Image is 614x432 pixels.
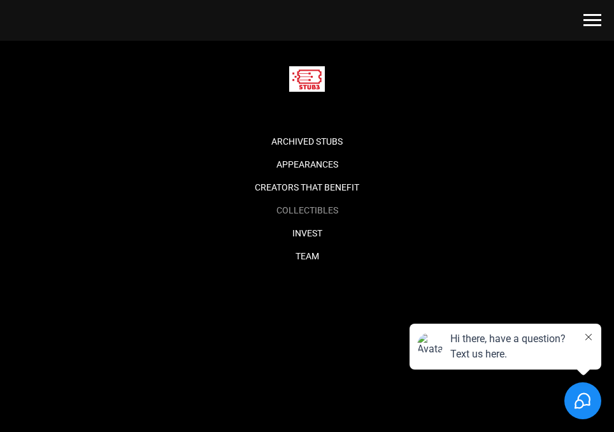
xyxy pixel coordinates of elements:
a: Archived Stubs [271,136,343,147]
a: Appearances [276,159,338,169]
button: Navigation menu [583,14,601,27]
a: Team [296,251,319,261]
a: Creators that Benefit [255,182,359,192]
a: Collectibles [276,205,338,215]
a: Invest [292,228,322,238]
